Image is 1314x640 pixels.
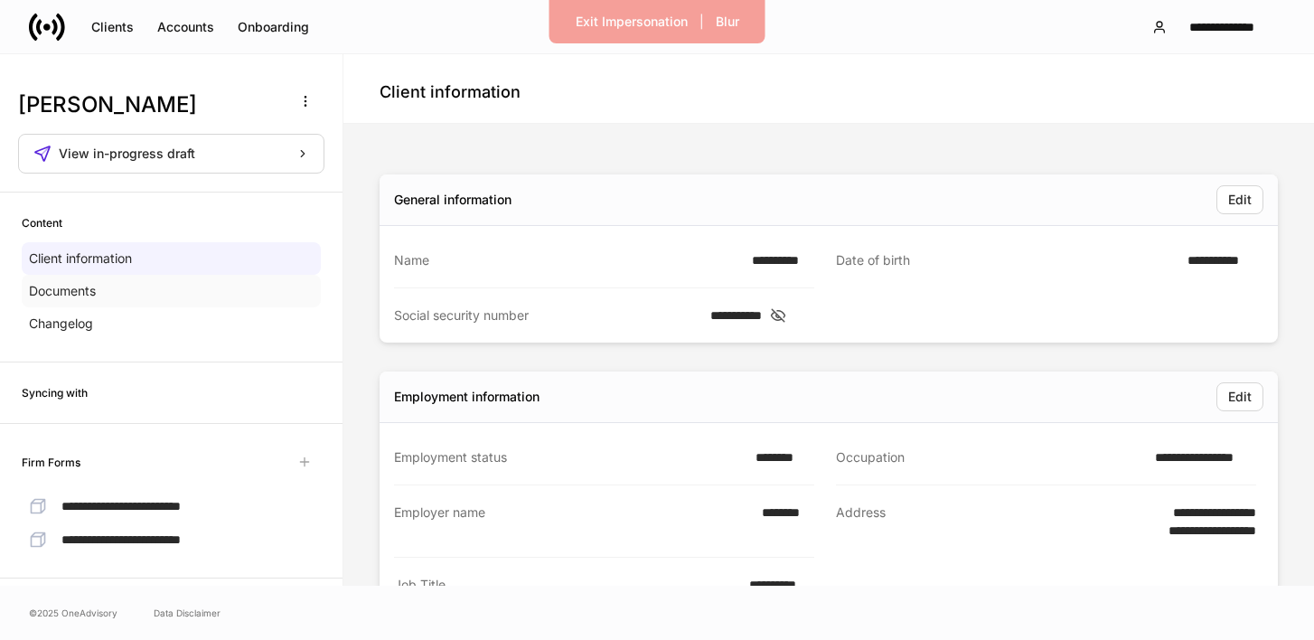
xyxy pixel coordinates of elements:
div: Employment status [394,448,745,466]
div: Employer name [394,504,751,539]
button: Exit Impersonation [564,7,699,36]
div: Address [836,504,1116,540]
div: Occupation [836,448,1144,466]
button: View in-progress draft [18,134,324,174]
div: General information [394,191,512,209]
p: Client information [29,249,132,268]
div: Exit Impersonation [576,15,688,28]
div: Accounts [157,21,214,33]
h3: [PERSON_NAME] [18,90,279,119]
div: Name [394,251,741,269]
h6: Firm Forms [22,454,80,471]
div: Edit [1228,193,1252,206]
button: Onboarding [226,13,321,42]
div: Clients [91,21,134,33]
div: Edit [1228,391,1252,403]
button: Clients [80,13,145,42]
h6: Content [22,214,62,231]
div: Social security number [394,306,699,325]
div: Onboarding [238,21,309,33]
span: View in-progress draft [59,147,195,160]
div: Blur [716,15,739,28]
a: Data Disclaimer [154,606,221,620]
p: Changelog [29,315,93,333]
button: Blur [704,7,751,36]
div: Date of birth [836,251,1177,270]
div: Employment information [394,388,540,406]
button: Edit [1216,382,1263,411]
button: Accounts [145,13,226,42]
a: Documents [22,275,321,307]
span: © 2025 OneAdvisory [29,606,117,620]
div: Job Title [394,576,738,594]
span: Unavailable with outstanding requests for information [288,446,321,478]
a: Client information [22,242,321,275]
button: Edit [1216,185,1263,214]
h4: Client information [380,81,521,103]
a: Changelog [22,307,321,340]
p: Documents [29,282,96,300]
h6: Syncing with [22,384,88,401]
